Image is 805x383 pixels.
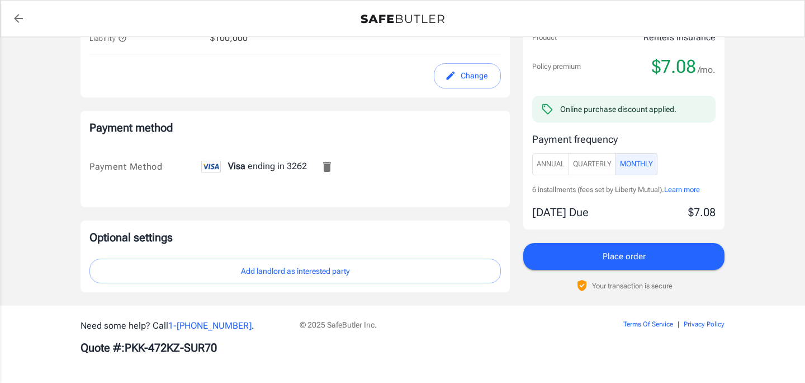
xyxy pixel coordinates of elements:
span: Monthly [620,158,653,171]
p: [DATE] Due [532,204,589,221]
p: Payment frequency [532,132,716,147]
span: $100,000 [210,31,248,45]
p: Your transaction is secure [592,281,673,291]
span: Visa [228,161,245,171]
img: visa [201,161,221,172]
div: Online purchase discount applied. [560,104,676,115]
span: Place order [603,249,646,264]
button: Monthly [615,153,657,175]
p: © 2025 SafeButler Inc. [300,319,560,330]
button: Quarterly [569,153,616,175]
a: Privacy Policy [684,320,724,328]
button: Remove this card [314,153,340,180]
button: Add landlord as interested party [89,259,501,284]
a: back to quotes [7,7,30,30]
p: Optional settings [89,230,501,245]
p: Payment method [89,120,501,136]
b: Quote #: PKK-472KZ-SUR70 [80,341,217,354]
p: Renters Insurance [643,31,716,44]
a: 1-[PHONE_NUMBER] [168,320,252,331]
span: /mo. [698,62,716,78]
div: Payment Method [89,160,201,174]
span: | [678,320,679,328]
span: Liability [89,35,127,43]
span: Annual [537,158,565,171]
span: $7.08 [652,55,696,78]
p: Product [532,32,557,43]
p: $7.08 [688,204,716,221]
span: Learn more [664,185,700,193]
button: Liability [89,31,127,45]
span: Quarterly [573,158,612,171]
a: Terms Of Service [623,320,673,328]
span: ending in 3262 [201,161,307,171]
button: edit [434,63,501,88]
p: Policy premium [532,61,581,72]
span: 6 installments (fees set by Liberty Mutual). [532,185,664,193]
button: Place order [523,243,724,270]
button: Annual [532,153,569,175]
p: Need some help? Call . [80,319,286,333]
img: Back to quotes [361,15,444,24]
